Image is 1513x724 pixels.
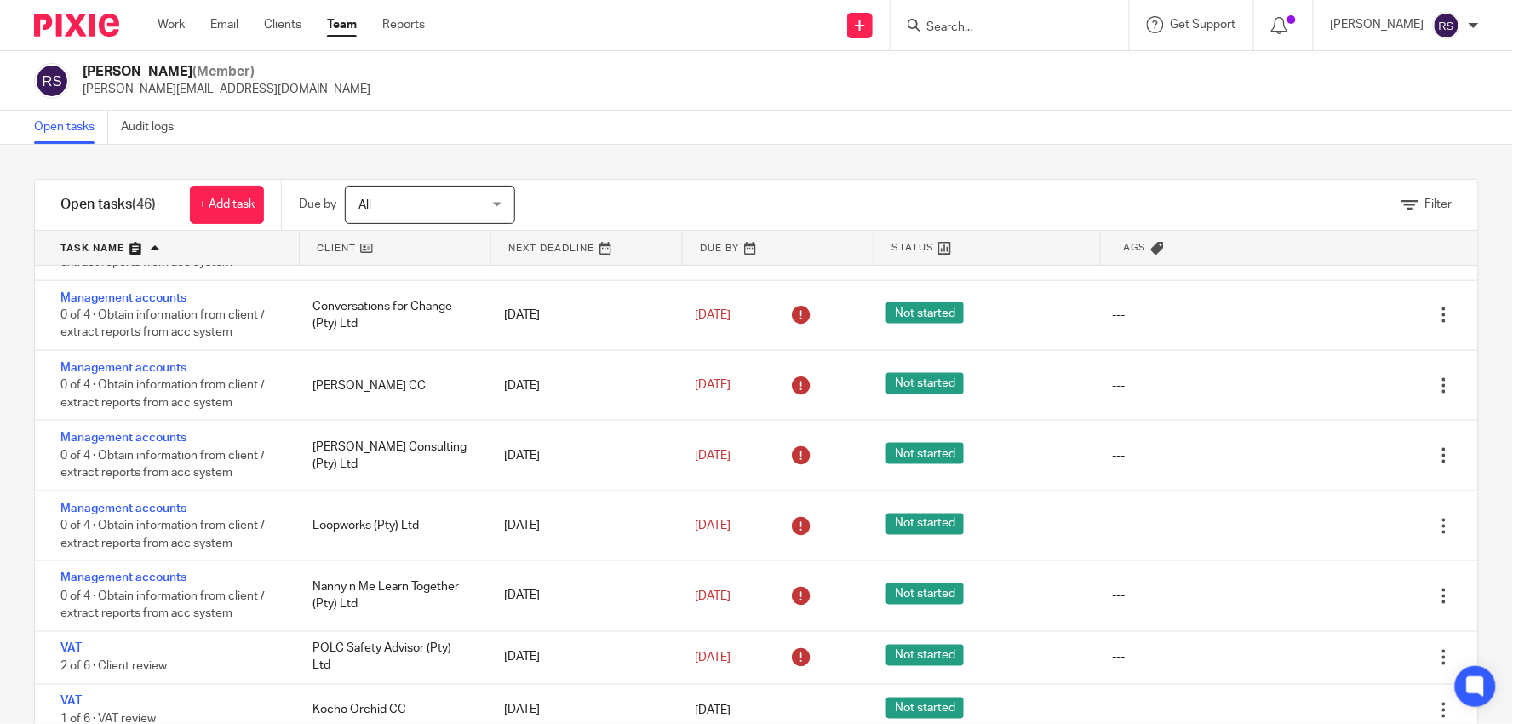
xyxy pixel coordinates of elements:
[60,520,265,550] span: 0 of 4 · Obtain information from client / extract reports from acc system
[886,443,964,464] span: Not started
[886,514,964,535] span: Not started
[886,373,964,394] span: Not started
[60,643,82,655] a: VAT
[358,199,371,211] span: All
[487,641,679,675] div: [DATE]
[60,380,265,410] span: 0 of 4 · Obtain information from client / extract reports from acc system
[1433,12,1460,39] img: svg%3E
[34,14,119,37] img: Pixie
[158,16,185,33] a: Work
[60,432,186,444] a: Management accounts
[132,198,156,211] span: (46)
[295,571,487,623] div: Nanny n Me Learn Together (Pty) Ltd
[295,290,487,342] div: Conversations for Change (Pty) Ltd
[60,696,82,708] a: VAT
[60,309,265,339] span: 0 of 4 · Obtain information from client / extract reports from acc system
[1113,447,1126,464] div: ---
[34,111,108,144] a: Open tasks
[60,362,186,374] a: Management accounts
[60,590,265,620] span: 0 of 4 · Obtain information from client / extract reports from acc system
[83,63,370,81] h2: [PERSON_NAME]
[696,520,731,532] span: [DATE]
[210,16,238,33] a: Email
[295,632,487,684] div: POLC Safety Advisor (Pty) Ltd
[487,298,679,332] div: [DATE]
[60,572,186,584] a: Management accounts
[1171,19,1236,31] span: Get Support
[487,579,679,613] div: [DATE]
[1113,588,1126,605] div: ---
[891,240,934,255] span: Status
[295,509,487,543] div: Loopworks (Pty) Ltd
[886,583,964,605] span: Not started
[696,652,731,664] span: [DATE]
[696,380,731,392] span: [DATE]
[60,503,186,514] a: Management accounts
[34,63,70,99] img: svg%3E
[1113,649,1126,666] div: ---
[696,590,731,602] span: [DATE]
[1113,307,1126,324] div: ---
[192,65,255,78] span: (Member)
[299,196,336,213] p: Due by
[60,660,167,672] span: 2 of 6 · Client review
[925,20,1078,36] input: Search
[295,430,487,482] div: [PERSON_NAME] Consulting (Pty) Ltd
[121,111,186,144] a: Audit logs
[60,292,186,304] a: Management accounts
[327,16,357,33] a: Team
[1113,377,1126,394] div: ---
[487,369,679,403] div: [DATE]
[382,16,425,33] a: Reports
[1118,240,1147,255] span: Tags
[1113,702,1126,719] div: ---
[60,196,156,214] h1: Open tasks
[190,186,264,224] a: + Add task
[696,704,731,716] span: [DATE]
[696,309,731,321] span: [DATE]
[60,450,265,480] span: 0 of 4 · Obtain information from client / extract reports from acc system
[886,698,964,719] span: Not started
[1113,518,1126,535] div: ---
[295,369,487,403] div: [PERSON_NAME] CC
[264,16,301,33] a: Clients
[696,450,731,462] span: [DATE]
[1425,198,1453,210] span: Filter
[83,81,370,98] p: [PERSON_NAME][EMAIL_ADDRESS][DOMAIN_NAME]
[1331,16,1424,33] p: [PERSON_NAME]
[886,645,964,666] span: Not started
[487,439,679,473] div: [DATE]
[886,302,964,324] span: Not started
[487,509,679,543] div: [DATE]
